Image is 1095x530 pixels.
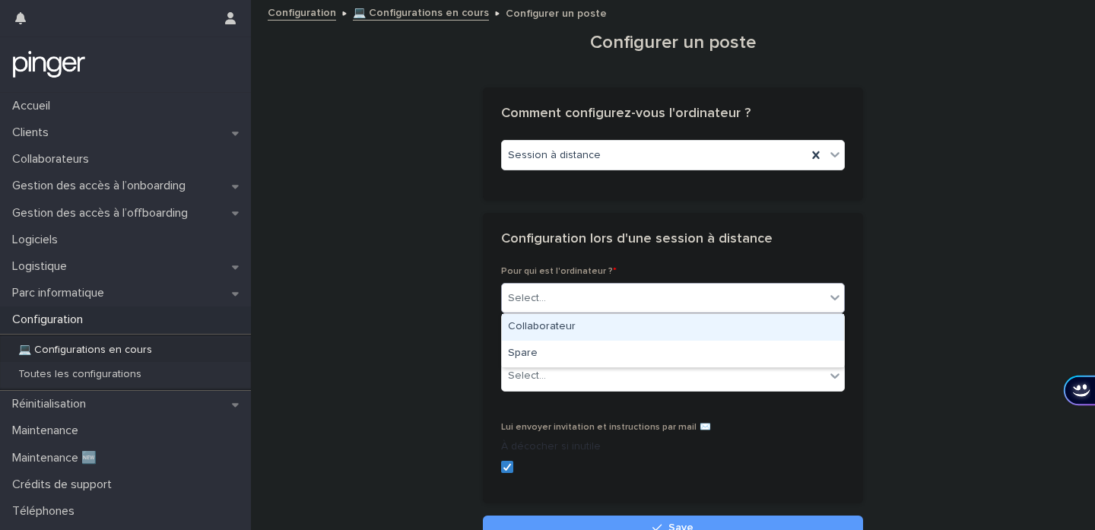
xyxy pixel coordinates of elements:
[6,179,198,193] p: Gestion des accès à l’onboarding
[6,478,124,492] p: Crédits de support
[353,3,489,21] a: 💻 Configurations en cours
[6,99,62,113] p: Accueil
[6,313,95,327] p: Configuration
[483,32,863,54] h1: Configurer un poste
[6,233,70,247] p: Logiciels
[12,49,86,80] img: mTgBEunGTSyRkCgitkcU
[508,290,546,306] div: Select...
[6,424,90,438] p: Maintenance
[6,206,200,221] p: Gestion des accès à l’offboarding
[6,504,87,519] p: Téléphones
[508,368,546,384] div: Select...
[502,341,844,367] div: Spare
[6,125,61,140] p: Clients
[501,423,711,432] span: Lui envoyer invitation et instructions par mail ✉️
[6,397,98,411] p: Réinitialisation
[501,231,773,248] h2: Configuration lors d'une session à distance
[6,259,79,274] p: Logistique
[501,267,617,276] span: Pour qui est l'ordinateur ?
[506,4,607,21] p: Configurer un poste
[502,314,844,341] div: Collaborateur
[268,3,336,21] a: Configuration
[501,106,751,122] h2: Comment configurez-vous l'ordinateur ?
[501,439,845,455] p: À décocher si inutile
[6,152,101,167] p: Collaborateurs
[6,368,154,381] p: Toutes les configurations
[508,148,601,163] span: Session à distance
[6,286,116,300] p: Parc informatique
[6,344,164,357] p: 💻 Configurations en cours
[6,451,109,465] p: Maintenance 🆕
